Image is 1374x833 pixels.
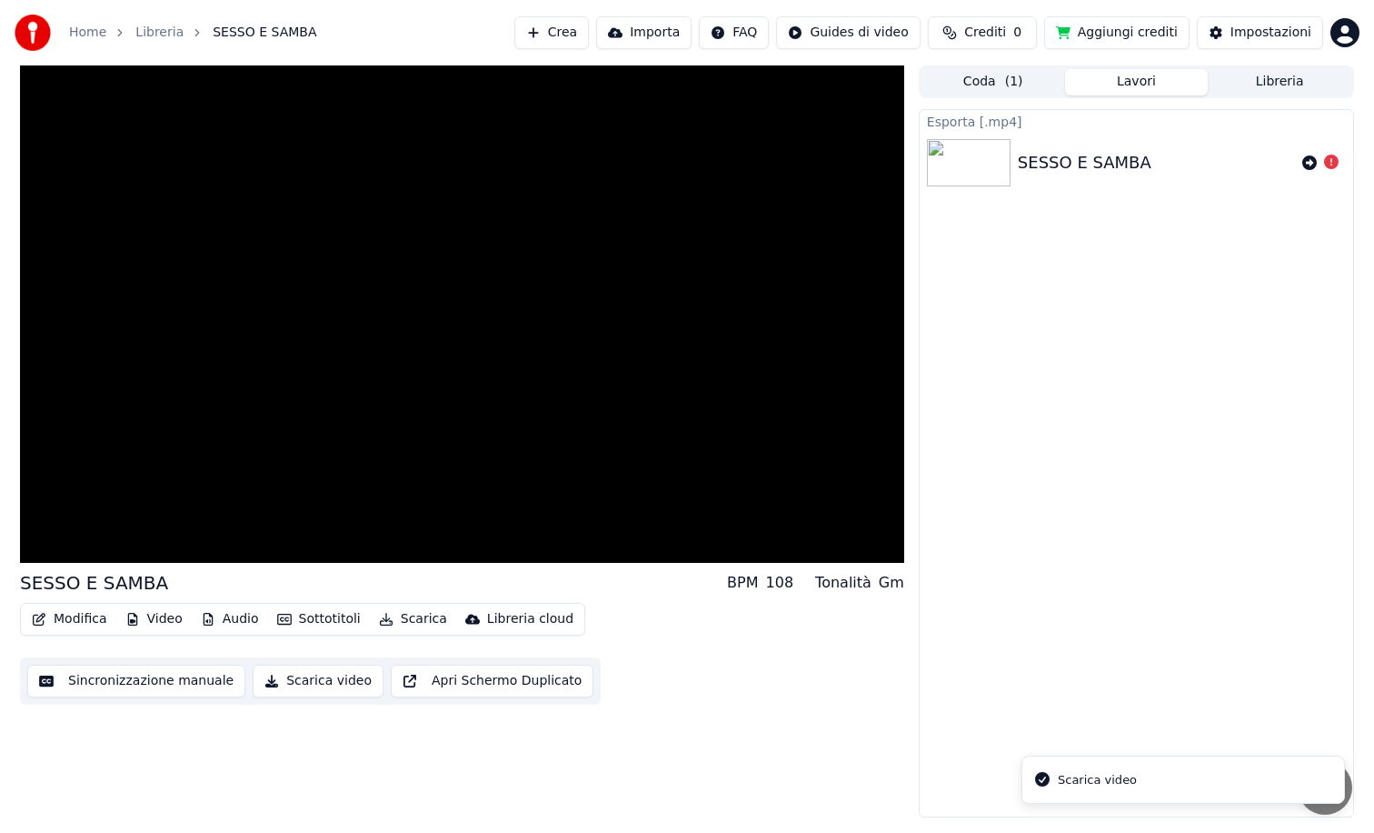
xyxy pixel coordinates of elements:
[118,607,190,632] button: Video
[964,24,1006,42] span: Crediti
[921,69,1065,95] button: Coda
[1058,771,1137,789] div: Scarica video
[20,570,168,596] div: SESSO E SAMBA
[27,665,245,698] button: Sincronizzazione manuale
[879,572,904,594] div: Gm
[253,665,383,698] button: Scarica video
[514,16,589,49] button: Crea
[596,16,692,49] button: Importa
[776,16,920,49] button: Guides di video
[1013,24,1021,42] span: 0
[1230,24,1311,42] div: Impostazioni
[25,607,114,632] button: Modifica
[372,607,454,632] button: Scarica
[766,572,794,594] div: 108
[815,572,871,594] div: Tonalità
[727,572,758,594] div: BPM
[928,16,1037,49] button: Crediti0
[15,15,51,51] img: youka
[1065,69,1209,95] button: Lavori
[1018,150,1151,176] div: SESSO E SAMBA
[69,24,106,42] a: Home
[1197,16,1323,49] button: Impostazioni
[391,665,593,698] button: Apri Schermo Duplicato
[69,24,316,42] nav: breadcrumb
[699,16,769,49] button: FAQ
[270,607,368,632] button: Sottotitoli
[1208,69,1351,95] button: Libreria
[487,610,573,628] div: Libreria cloud
[1044,16,1190,49] button: Aggiungi crediti
[920,110,1353,132] div: Esporta [.mp4]
[135,24,184,42] a: Libreria
[194,607,266,632] button: Audio
[213,24,316,42] span: SESSO E SAMBA
[1005,73,1023,91] span: ( 1 )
